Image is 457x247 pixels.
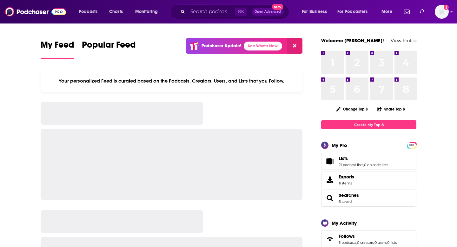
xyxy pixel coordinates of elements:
a: Lists [339,156,388,161]
a: 0 users [374,240,387,245]
a: Popular Feed [82,39,136,59]
span: Charts [109,7,123,16]
a: 0 episode lists [364,163,388,167]
a: View Profile [391,37,416,43]
span: ⌘ K [235,8,247,16]
span: Searches [321,190,416,207]
button: open menu [333,7,377,17]
span: More [381,7,392,16]
span: PRO [408,143,415,148]
div: My Activity [332,220,357,226]
div: My Pro [332,142,347,148]
a: Searches [323,194,336,203]
span: 11 items [339,181,354,185]
span: Lists [321,153,416,170]
a: Create My Top 8 [321,120,416,129]
a: My Feed [41,39,74,59]
a: Welcome [PERSON_NAME]! [321,37,384,43]
a: Show notifications dropdown [417,6,427,17]
span: For Podcasters [337,7,368,16]
span: Follows [339,233,355,239]
span: , [356,240,357,245]
span: Monitoring [135,7,158,16]
span: Exports [339,174,354,180]
img: User Profile [435,5,449,19]
a: 0 lists [387,240,397,245]
button: Open AdvancedNew [252,8,284,16]
span: , [363,163,364,167]
span: Logged in as megcassidy [435,5,449,19]
span: Podcasts [79,7,97,16]
button: open menu [377,7,400,17]
span: Open Advanced [255,10,281,13]
span: For Business [302,7,327,16]
a: 3 podcasts [339,240,356,245]
button: open menu [131,7,166,17]
button: open menu [297,7,335,17]
a: PRO [408,143,415,147]
div: Your personalized Feed is curated based on the Podcasts, Creators, Users, and Lists that you Follow. [41,70,302,92]
a: 21 podcast lists [339,163,363,167]
a: See What's New [244,42,282,50]
svg: Add a profile image [444,5,449,10]
a: Exports [321,171,416,188]
a: 6 saved [339,199,352,204]
a: Follows [323,235,336,244]
button: open menu [74,7,106,17]
span: My Feed [41,39,74,54]
a: Show notifications dropdown [401,6,412,17]
span: Lists [339,156,348,161]
a: Lists [323,157,336,166]
a: Follows [339,233,397,239]
button: Share Top 8 [377,103,405,115]
a: Searches [339,192,359,198]
span: Popular Feed [82,39,136,54]
span: , [374,240,374,245]
p: Podchaser Update! [202,43,241,49]
span: New [272,4,283,10]
a: Charts [105,7,127,17]
img: Podchaser - Follow, Share and Rate Podcasts [5,6,66,18]
button: Show profile menu [435,5,449,19]
div: Search podcasts, credits, & more... [176,4,295,19]
button: Change Top 8 [332,105,372,113]
input: Search podcasts, credits, & more... [188,7,235,17]
span: Exports [323,175,336,184]
a: 0 creators [357,240,374,245]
